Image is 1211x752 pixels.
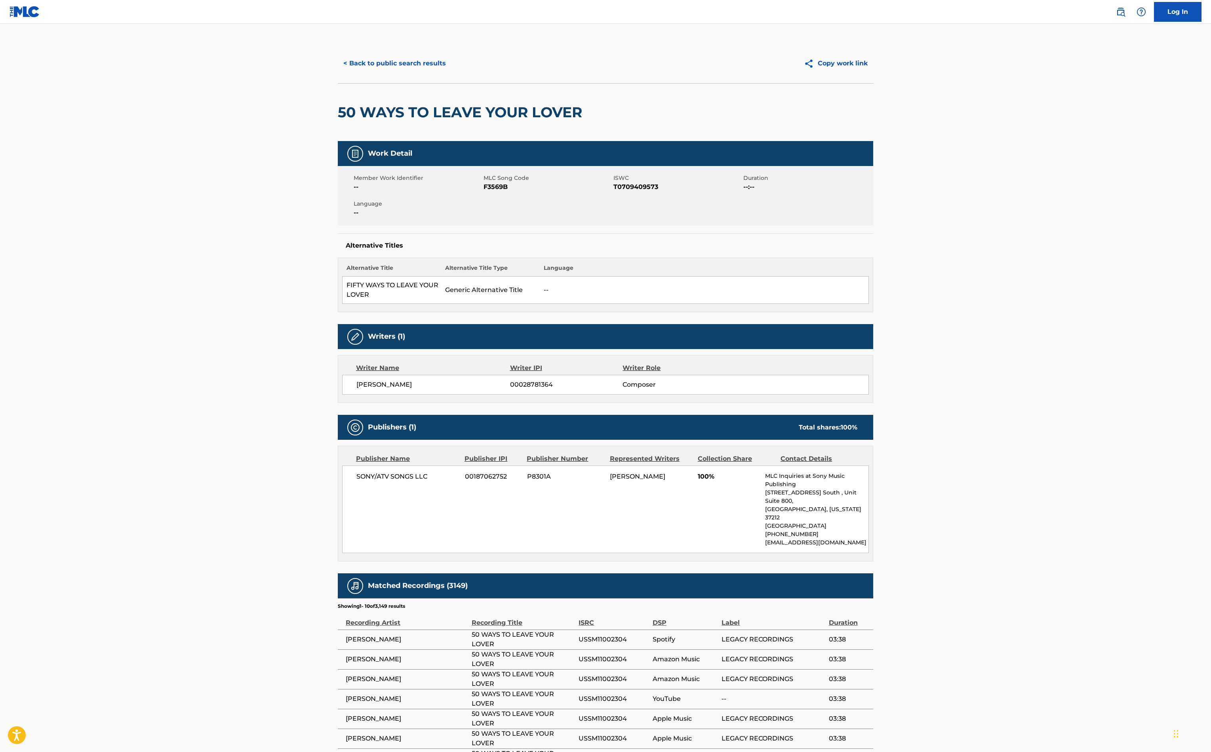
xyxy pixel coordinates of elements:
[10,6,40,17] img: MLC Logo
[346,655,468,664] span: [PERSON_NAME]
[354,174,482,182] span: Member Work Identifier
[350,581,360,591] img: Matched Recordings
[743,182,871,192] span: --:--
[653,610,718,628] div: DSP
[579,714,649,723] span: USSM11002304
[1174,722,1179,746] div: Drag
[472,650,575,669] span: 50 WAYS TO LEAVE YOUR LOVER
[354,200,482,208] span: Language
[765,538,868,547] p: [EMAIL_ADDRESS][DOMAIN_NAME]
[579,694,649,704] span: USSM11002304
[722,610,824,628] div: Label
[472,670,575,689] span: 50 WAYS TO LEAVE YOUR LOVER
[346,674,468,684] span: [PERSON_NAME]
[350,149,360,158] img: Work Detail
[722,674,824,684] span: LEGACY RECORDINGS
[829,610,869,628] div: Duration
[623,363,725,373] div: Writer Role
[653,734,718,743] span: Apple Music
[613,174,741,182] span: ISWC
[1116,7,1125,17] img: search
[350,332,360,342] img: Writers
[338,53,451,73] button: < Back to public search results
[610,473,665,480] span: [PERSON_NAME]
[829,635,869,644] span: 03:38
[579,655,649,664] span: USSM11002304
[472,630,575,649] span: 50 WAYS TO LEAVE YOUR LOVER
[798,53,873,73] button: Copy work link
[343,264,441,277] th: Alternative Title
[354,208,482,218] span: --
[338,603,405,610] p: Showing 1 - 10 of 3,149 results
[765,472,868,489] p: MLC Inquiries at Sony Music Publishing
[1154,2,1201,22] a: Log In
[346,635,468,644] span: [PERSON_NAME]
[484,174,611,182] span: MLC Song Code
[653,655,718,664] span: Amazon Music
[346,242,865,250] h5: Alternative Titles
[829,714,869,723] span: 03:38
[346,734,468,743] span: [PERSON_NAME]
[1133,4,1149,20] div: Help
[338,103,586,121] h2: 50 WAYS TO LEAVE YOUR LOVER
[472,689,575,708] span: 50 WAYS TO LEAVE YOUR LOVER
[698,472,759,481] span: 100%
[356,454,459,464] div: Publisher Name
[356,363,510,373] div: Writer Name
[465,454,521,464] div: Publisher IPI
[465,472,521,481] span: 00187062752
[579,610,649,628] div: ISRC
[722,694,824,704] span: --
[765,522,868,530] p: [GEOGRAPHIC_DATA]
[623,380,725,389] span: Composer
[765,530,868,538] p: [PHONE_NUMBER]
[368,332,405,341] h5: Writers (1)
[354,182,482,192] span: --
[343,277,441,304] td: FIFTY WAYS TO LEAVE YOUR LOVER
[765,489,868,505] p: [STREET_ADDRESS] South , Unit Suite 800,
[540,277,869,304] td: --
[829,674,869,684] span: 03:38
[653,694,718,704] span: YouTube
[829,734,869,743] span: 03:38
[346,610,468,628] div: Recording Artist
[527,472,604,481] span: P8301A
[1113,4,1129,20] a: Public Search
[472,709,575,728] span: 50 WAYS TO LEAVE YOUR LOVER
[829,655,869,664] span: 03:38
[540,264,869,277] th: Language
[368,581,468,590] h5: Matched Recordings (3149)
[698,454,775,464] div: Collection Share
[579,734,649,743] span: USSM11002304
[841,424,857,431] span: 100 %
[346,714,468,723] span: [PERSON_NAME]
[722,714,824,723] span: LEGACY RECORDINGS
[356,472,459,481] span: SONY/ATV SONGS LLC
[510,363,623,373] div: Writer IPI
[441,264,540,277] th: Alternative Title Type
[1137,7,1146,17] img: help
[829,694,869,704] span: 03:38
[368,423,416,432] h5: Publishers (1)
[781,454,857,464] div: Contact Details
[613,182,741,192] span: T0709409573
[579,635,649,644] span: USSM11002304
[346,694,468,704] span: [PERSON_NAME]
[356,380,510,389] span: [PERSON_NAME]
[610,454,692,464] div: Represented Writers
[653,674,718,684] span: Amazon Music
[722,655,824,664] span: LEGACY RECORDINGS
[350,423,360,432] img: Publishers
[441,277,540,304] td: Generic Alternative Title
[368,149,412,158] h5: Work Detail
[722,734,824,743] span: LEGACY RECORDINGS
[1171,714,1211,752] iframe: Chat Widget
[472,729,575,748] span: 50 WAYS TO LEAVE YOUR LOVER
[484,182,611,192] span: F3569B
[804,59,818,69] img: Copy work link
[510,380,623,389] span: 00028781364
[743,174,871,182] span: Duration
[765,505,868,522] p: [GEOGRAPHIC_DATA], [US_STATE] 37212
[722,635,824,644] span: LEGACY RECORDINGS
